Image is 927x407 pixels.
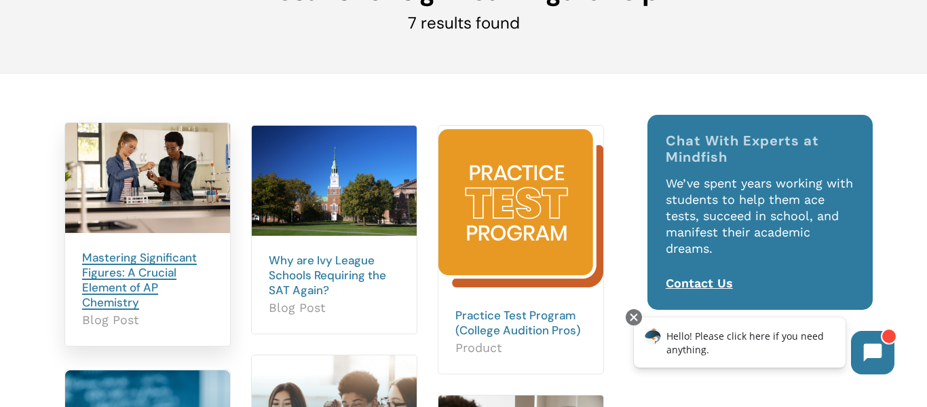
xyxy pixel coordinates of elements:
[252,126,417,236] img: Baker berry,Library,,Dartmouth,College,In,Early,Fall,,Hanover,,Nh,,Usa
[666,175,855,275] p: We’ve spent years working with students to help them ace tests, succeed in school, and manifest t...
[666,132,855,165] h4: Chat With Experts at Mindfish
[666,276,733,290] a: Contact Us
[455,308,581,338] a: Practice Test Program (College Audition Pros)
[620,306,908,388] iframe: Chatbot
[269,300,400,316] span: Blog Post
[455,340,586,356] span: Product
[269,253,386,298] a: Why are Ivy League Schools Requiring the SAT Again?
[82,250,197,310] a: Mastering Significant Figures: A Crucial Element of AP Chemistry
[438,126,603,291] img: test program
[408,12,520,33] span: 7 results found
[82,312,213,328] span: Blog Post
